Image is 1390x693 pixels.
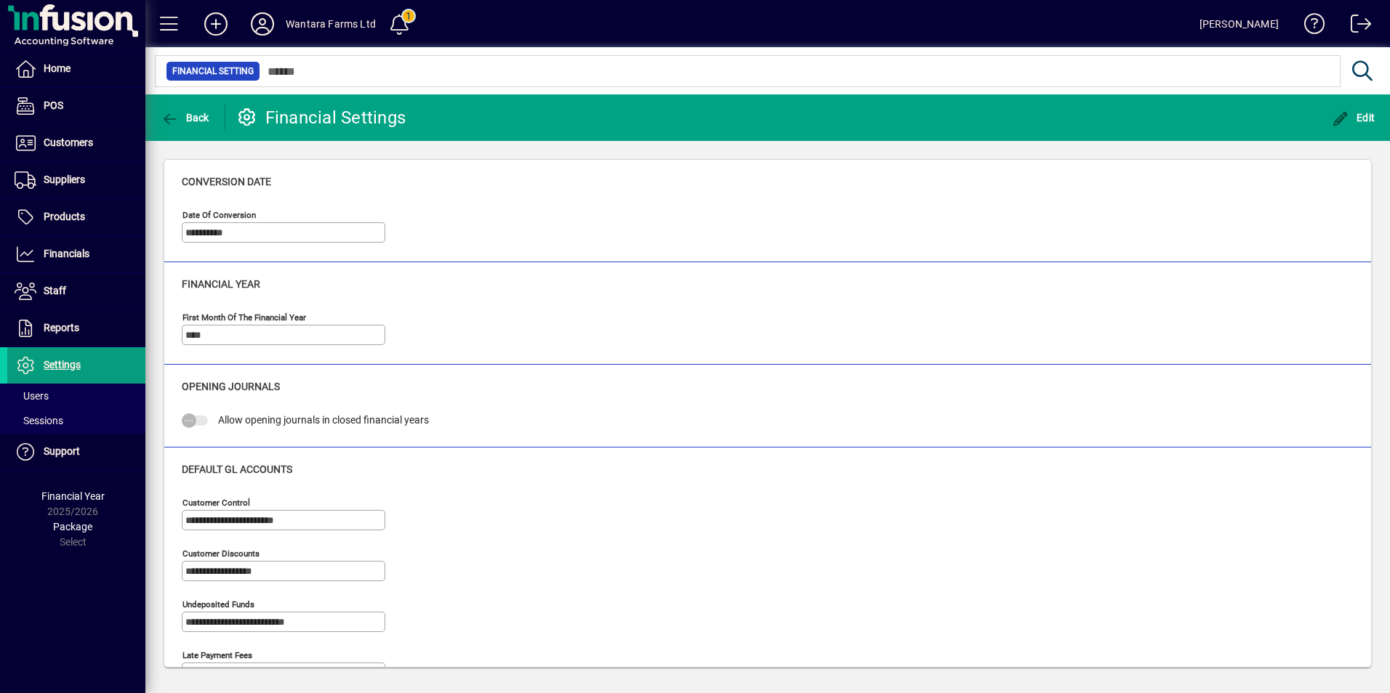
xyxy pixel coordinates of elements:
a: Reports [7,310,145,346]
span: Products [44,211,85,222]
a: Users [7,384,145,408]
div: Financial Settings [236,106,406,129]
span: Financial Setting [172,64,254,78]
span: Allow opening journals in closed financial years [218,414,429,426]
mat-label: Customer Control [182,497,250,507]
a: Suppliers [7,162,145,198]
span: Home [44,62,71,74]
span: Suppliers [44,174,85,185]
a: Products [7,199,145,235]
a: Staff [7,273,145,309]
app-page-header-button: Back [145,105,225,131]
mat-label: Late Payment Fees [182,649,252,660]
a: Financials [7,236,145,272]
span: Support [44,445,80,457]
span: Opening Journals [182,381,280,392]
span: Financial Year [41,490,105,502]
a: POS [7,88,145,124]
button: Back [157,105,213,131]
span: Customers [44,137,93,148]
span: Staff [44,285,66,296]
div: Wantara Farms Ltd [286,12,376,36]
button: Edit [1328,105,1379,131]
div: [PERSON_NAME] [1200,12,1279,36]
span: Back [161,112,209,123]
span: Package [53,521,92,532]
a: Sessions [7,408,145,433]
span: Edit [1332,112,1375,123]
mat-label: First month of the financial year [182,312,306,323]
a: Knowledge Base [1293,3,1325,50]
span: Sessions [15,415,63,426]
a: Logout [1340,3,1372,50]
a: Customers [7,125,145,161]
a: Support [7,434,145,470]
span: Settings [44,359,81,370]
span: POS [44,100,63,111]
span: Reports [44,322,79,333]
button: Add [193,11,239,37]
mat-label: Undeposited Funds [182,599,254,609]
mat-label: Customer Discounts [182,548,260,558]
span: Conversion date [182,176,271,187]
span: Users [15,390,49,402]
span: Financial year [182,278,260,290]
a: Home [7,51,145,87]
span: Default GL accounts [182,463,292,475]
button: Profile [239,11,286,37]
span: Financials [44,248,89,259]
mat-label: Date of Conversion [182,210,256,220]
